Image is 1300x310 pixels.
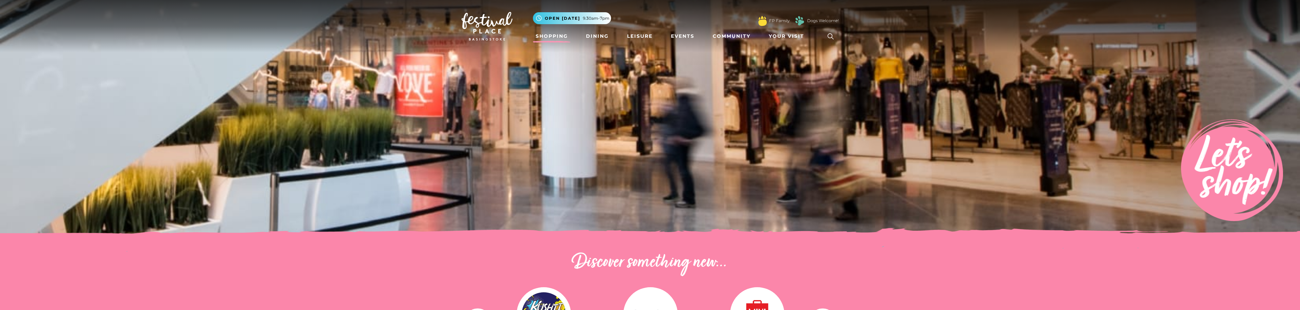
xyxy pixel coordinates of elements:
a: Dogs Welcome! [807,18,839,24]
span: Your Visit [769,33,804,40]
a: Community [710,30,753,43]
a: Shopping [533,30,571,43]
a: FP Family [769,18,790,24]
a: Events [668,30,697,43]
h2: Discover something new... [462,252,839,274]
span: Open [DATE] [545,15,580,21]
a: Your Visit [766,30,810,43]
img: Festival Place Logo [462,12,513,40]
button: Open [DATE] 9.30am-7pm [533,12,611,24]
a: Leisure [624,30,655,43]
span: 9.30am-7pm [583,15,609,21]
a: Dining [583,30,611,43]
